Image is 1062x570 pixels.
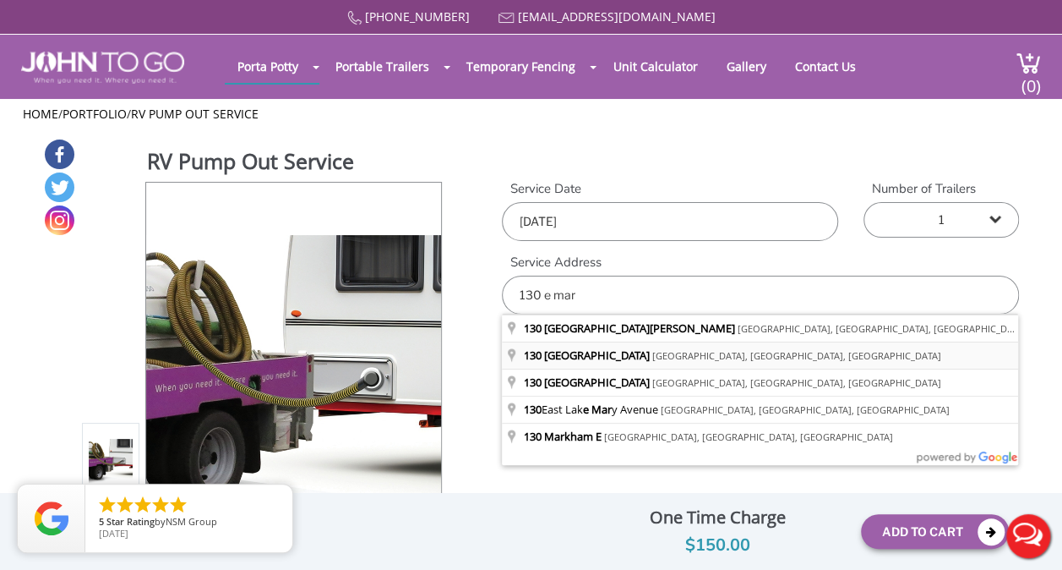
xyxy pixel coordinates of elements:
[994,502,1062,570] button: Live Chat
[347,11,362,25] img: Call
[106,515,155,528] span: Star Rating
[524,402,542,417] span: 130
[45,173,74,202] a: Twitter
[225,50,311,83] a: Porta Potty
[133,495,153,515] li: 
[524,402,661,417] span: East Lak y Avenue
[45,140,74,169] a: Facebook
[587,503,848,532] div: One Time Charge
[150,495,171,515] li: 
[21,52,184,84] img: JOHN to go
[524,375,542,390] span: 130
[583,402,612,417] span: e Mar
[713,50,778,83] a: Gallery
[738,322,1027,335] span: [GEOGRAPHIC_DATA], [GEOGRAPHIC_DATA], [GEOGRAPHIC_DATA]
[23,106,1038,123] ul: / /
[652,349,941,362] span: [GEOGRAPHIC_DATA], [GEOGRAPHIC_DATA], [GEOGRAPHIC_DATA]
[1016,52,1041,74] img: cart a
[544,348,650,363] span: [GEOGRAPHIC_DATA]
[146,235,442,526] img: Product
[63,106,127,122] a: Portfolio
[524,429,602,444] span: 130 Markham E
[524,348,542,363] span: 130
[863,180,1019,198] label: Number of Trailers
[147,146,443,180] h1: RV Pump Out Service
[502,202,838,241] input: Service Date
[1021,61,1042,97] span: (0)
[861,514,1009,549] button: Add To Cart
[99,517,279,529] span: by
[365,8,470,25] a: [PHONE_NUMBER]
[544,375,650,390] span: [GEOGRAPHIC_DATA]
[99,515,104,528] span: 5
[23,106,58,122] a: Home
[544,321,735,336] span: [GEOGRAPHIC_DATA][PERSON_NAME]
[99,527,128,540] span: [DATE]
[652,376,941,389] span: [GEOGRAPHIC_DATA], [GEOGRAPHIC_DATA], [GEOGRAPHIC_DATA]
[454,50,588,83] a: Temporary Fencing
[502,180,838,198] label: Service Date
[498,13,515,24] img: Mail
[600,50,710,83] a: Unit Calculator
[604,430,893,443] span: [GEOGRAPHIC_DATA], [GEOGRAPHIC_DATA], [GEOGRAPHIC_DATA]
[131,106,259,122] a: RV Pump Out Service
[502,276,1019,315] input: Service Address
[97,495,117,515] li: 
[89,439,133,482] img: Product
[115,495,135,515] li: 
[661,403,950,416] span: [GEOGRAPHIC_DATA], [GEOGRAPHIC_DATA], [GEOGRAPHIC_DATA]
[166,515,217,528] span: NSM Group
[782,50,868,83] a: Contact Us
[518,8,716,25] a: [EMAIL_ADDRESS][DOMAIN_NAME]
[587,532,848,559] div: $150.00
[35,501,68,535] img: Review Rating
[524,321,542,336] span: 130
[502,254,1019,271] label: Service Address
[168,495,188,515] li: 
[45,206,74,235] a: Instagram
[323,50,442,83] a: Portable Trailers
